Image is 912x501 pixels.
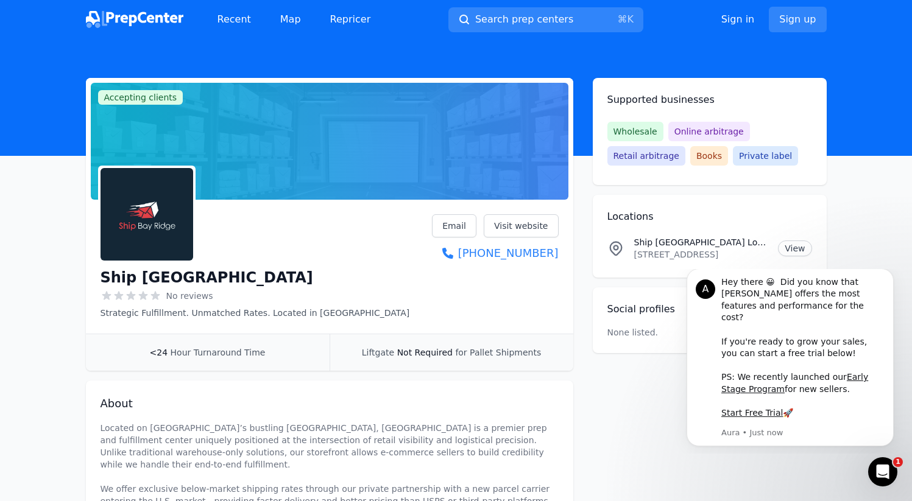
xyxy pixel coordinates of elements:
iframe: Intercom notifications message [668,269,912,454]
span: <24 [150,348,168,357]
a: Email [432,214,476,237]
span: Accepting clients [98,90,183,105]
a: Map [270,7,311,32]
h2: Social profiles [607,302,812,317]
a: Sign in [721,12,755,27]
div: Message content [53,7,216,156]
span: Liftgate [362,348,394,357]
a: Repricer [320,7,381,32]
img: Ship Bay Ridge [101,168,193,261]
a: Sign up [769,7,826,32]
span: Not Required [397,348,453,357]
img: PrepCenter [86,11,183,28]
button: Search prep centers⌘K [448,7,643,32]
span: for Pallet Shipments [455,348,541,357]
span: Wholesale [607,122,663,141]
a: View [778,240,811,256]
h2: About [101,395,559,412]
p: Strategic Fulfillment. Unmatched Rates. Located in [GEOGRAPHIC_DATA] [101,307,410,319]
h2: Supported businesses [607,93,812,107]
span: No reviews [166,290,213,302]
a: [PHONE_NUMBER] [432,245,558,262]
p: Message from Aura, sent Just now [53,158,216,169]
span: Retail arbitrage [607,146,685,166]
span: Private label [733,146,798,166]
span: Books [690,146,728,166]
iframe: Intercom live chat [868,457,897,486]
a: Recent [208,7,261,32]
kbd: K [627,13,634,25]
p: None listed. [607,326,659,338]
a: Start Free Trial [53,139,115,149]
span: Search prep centers [475,12,573,27]
span: Online arbitrage [668,122,750,141]
span: Hour Turnaround Time [171,348,266,357]
p: Ship [GEOGRAPHIC_DATA] Location [634,236,769,248]
h1: Ship [GEOGRAPHIC_DATA] [101,268,313,287]
b: 🚀 [115,139,125,149]
div: Profile image for Aura [27,10,47,30]
div: Hey there 😀 Did you know that [PERSON_NAME] offers the most features and performance for the cost... [53,7,216,150]
span: 1 [893,457,903,467]
h2: Locations [607,209,812,224]
kbd: ⌘ [617,13,627,25]
p: [STREET_ADDRESS] [634,248,769,261]
a: Visit website [484,214,559,237]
